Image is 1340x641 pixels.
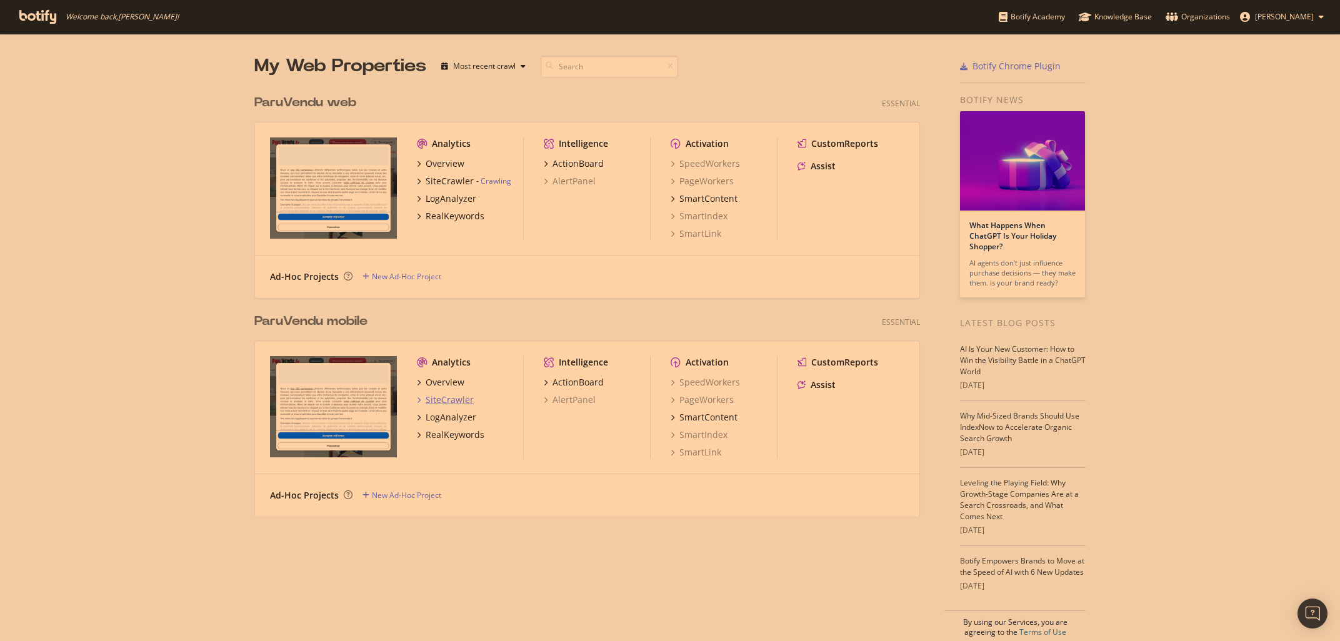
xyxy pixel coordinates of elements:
a: Overview [417,376,464,389]
a: Terms of Use [1019,627,1066,637]
a: Overview [417,157,464,170]
a: SpeedWorkers [671,376,740,389]
div: Most recent crawl [453,62,516,70]
a: CustomReports [797,137,878,150]
img: What Happens When ChatGPT Is Your Holiday Shopper? [960,111,1085,211]
img: www.paruvendu.fr [270,356,397,457]
span: Welcome back, [PERSON_NAME] ! [66,12,179,22]
a: AI Is Your New Customer: How to Win the Visibility Battle in a ChatGPT World [960,344,1086,377]
div: Knowledge Base [1079,11,1152,23]
div: ActionBoard [552,157,604,170]
div: RealKeywords [426,210,484,222]
a: New Ad-Hoc Project [362,271,441,282]
div: LogAnalyzer [426,411,476,424]
a: SmartIndex [671,429,727,441]
div: Activation [686,356,729,369]
div: SiteCrawler [426,394,474,406]
div: Latest Blog Posts [960,316,1086,330]
a: AlertPanel [544,394,596,406]
div: RealKeywords [426,429,484,441]
div: Activation [686,137,729,150]
div: CustomReports [811,356,878,369]
div: Organizations [1166,11,1230,23]
div: Analytics [432,356,471,369]
a: ActionBoard [544,376,604,389]
div: New Ad-Hoc Project [372,271,441,282]
div: [DATE] [960,380,1086,391]
div: [DATE] [960,580,1086,592]
a: RealKeywords [417,210,484,222]
div: Analytics [432,137,471,150]
div: - [476,176,511,186]
img: www.paruvendu.fr [270,137,397,239]
button: Most recent crawl [436,56,531,76]
div: Ad-Hoc Projects [270,489,339,502]
a: SmartLink [671,227,721,240]
a: SpeedWorkers [671,157,740,170]
div: Overview [426,376,464,389]
a: Botify Empowers Brands to Move at the Speed of AI with 6 New Updates [960,555,1084,577]
a: ParuVendu mobile [254,312,372,330]
a: SmartContent [671,192,737,205]
a: Leveling the Playing Field: Why Growth-Stage Companies Are at a Search Crossroads, and What Comes... [960,477,1079,522]
div: Overview [426,157,464,170]
a: ParuVendu web [254,94,361,112]
div: AI agents don’t just influence purchase decisions — they make them. Is your brand ready? [969,258,1076,288]
div: Open Intercom Messenger [1297,599,1327,629]
button: [PERSON_NAME] [1230,7,1334,27]
div: Intelligence [559,137,608,150]
div: SiteCrawler [426,175,474,187]
a: PageWorkers [671,394,734,406]
a: AlertPanel [544,175,596,187]
div: LogAnalyzer [426,192,476,205]
div: Botify news [960,93,1086,107]
div: [DATE] [960,447,1086,458]
a: SmartIndex [671,210,727,222]
div: Assist [811,160,836,172]
a: New Ad-Hoc Project [362,490,441,500]
div: Intelligence [559,356,608,369]
a: Assist [797,160,836,172]
div: [DATE] [960,525,1086,536]
div: Assist [811,379,836,391]
a: SmartLink [671,446,721,459]
a: PageWorkers [671,175,734,187]
a: What Happens When ChatGPT Is Your Holiday Shopper? [969,220,1056,252]
a: CustomReports [797,356,878,369]
a: ActionBoard [544,157,604,170]
div: Essential [882,317,920,327]
div: Ad-Hoc Projects [270,271,339,283]
a: SiteCrawler- Crawling [417,175,511,187]
div: ParuVendu mobile [254,312,367,330]
a: Botify Chrome Plugin [960,60,1061,72]
a: LogAnalyzer [417,192,476,205]
div: Botify Academy [999,11,1065,23]
div: ActionBoard [552,376,604,389]
div: SmartContent [679,192,737,205]
a: RealKeywords [417,429,484,441]
a: Why Mid-Sized Brands Should Use IndexNow to Accelerate Organic Search Growth [960,410,1079,444]
div: Essential [882,98,920,109]
a: SmartContent [671,411,737,424]
div: My Web Properties [254,54,426,79]
div: CustomReports [811,137,878,150]
div: New Ad-Hoc Project [372,490,441,500]
div: grid [254,79,930,516]
div: By using our Services, you are agreeing to the [944,610,1086,637]
input: Search [541,56,678,77]
a: Assist [797,379,836,391]
div: Botify Chrome Plugin [972,60,1061,72]
div: ParuVendu web [254,94,356,112]
a: LogAnalyzer [417,411,476,424]
div: SmartContent [679,411,737,424]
